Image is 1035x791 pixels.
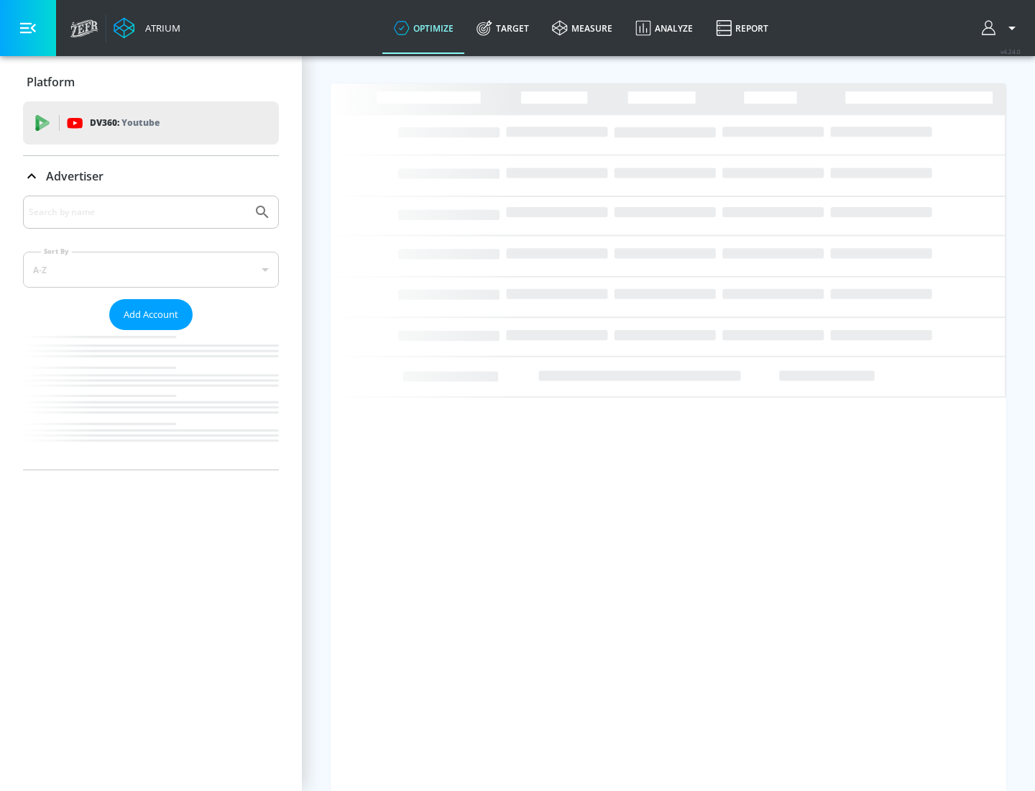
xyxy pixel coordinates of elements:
label: Sort By [41,247,72,256]
p: Platform [27,74,75,90]
p: Advertiser [46,168,103,184]
div: Atrium [139,22,180,35]
a: optimize [382,2,465,54]
div: DV360: Youtube [23,101,279,145]
div: Advertiser [23,196,279,470]
div: A-Z [23,252,279,288]
p: Youtube [121,115,160,130]
p: DV360: [90,115,160,131]
a: Analyze [624,2,704,54]
span: Add Account [124,306,178,323]
a: Report [704,2,780,54]
span: v 4.24.0 [1000,47,1021,55]
input: Search by name [29,203,247,221]
nav: list of Advertiser [23,330,279,470]
a: Target [465,2,540,54]
div: Platform [23,62,279,102]
a: measure [540,2,624,54]
div: Advertiser [23,156,279,196]
button: Add Account [109,299,193,330]
a: Atrium [114,17,180,39]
